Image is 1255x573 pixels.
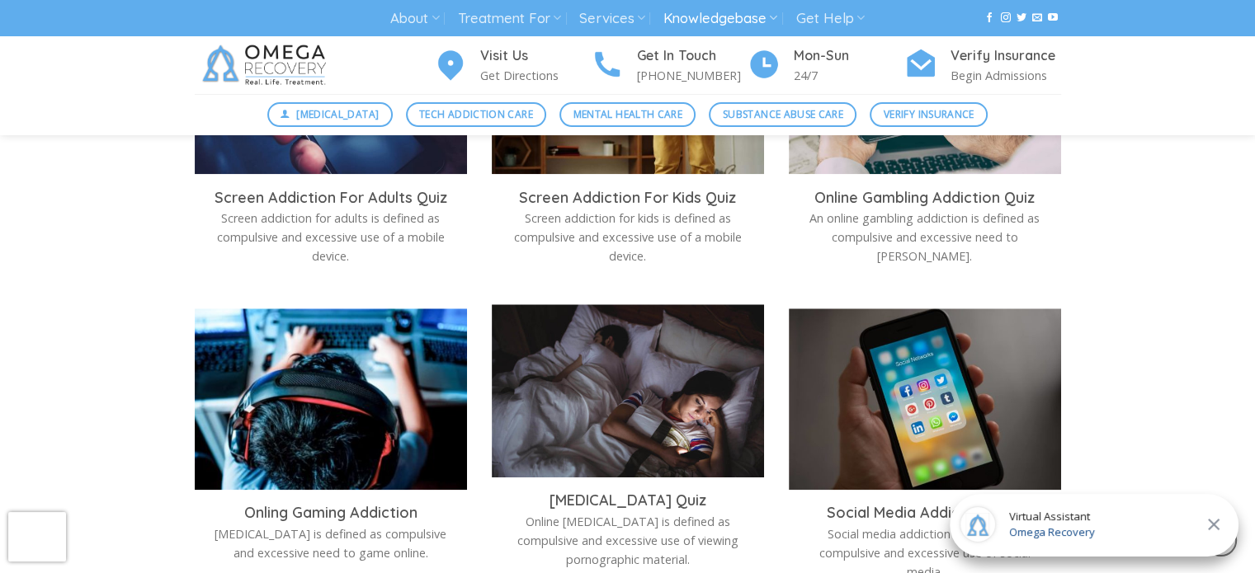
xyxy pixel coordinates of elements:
a: Send us an email [1032,12,1042,24]
h4: Get In Touch [637,45,748,67]
span: Substance Abuse Care [723,106,843,122]
a: About [390,3,439,34]
p: Begin Admissions [951,66,1061,85]
span: Tech Addiction Care [419,106,533,122]
a: Visit Us Get Directions [434,45,591,86]
p: Screen addiction for kids is defined as compulsive and excessive use of a mobile device. [504,209,752,265]
h3: [MEDICAL_DATA] Quiz [504,491,752,510]
h4: Verify Insurance [951,45,1061,67]
a: Tech Addiction Care [406,102,547,127]
a: Follow on Facebook [984,12,994,24]
a: Verify Insurance [870,102,988,127]
h3: Screen Addiction For Adults Quiz [207,188,455,207]
a: Substance Abuse Care [709,102,856,127]
h3: Online Gambling Addiction Quiz [801,188,1049,207]
a: Follow on Twitter [1017,12,1026,24]
span: Mental Health Care [573,106,682,122]
h3: Screen Addiction For Kids Quiz [504,188,752,207]
a: Services [579,3,644,34]
p: [MEDICAL_DATA] is defined as compulsive and excessive need to game online. [207,524,455,562]
span: [MEDICAL_DATA] [296,106,379,122]
h3: Social Media Addiction Quiz [801,503,1049,522]
a: Follow on Instagram [1000,12,1010,24]
p: Screen addiction for adults is defined as compulsive and excessive use of a mobile device. [207,209,455,265]
a: Treatment For [458,3,561,34]
span: Verify Insurance [884,106,974,122]
p: [PHONE_NUMBER] [637,66,748,85]
p: 24/7 [794,66,904,85]
a: Follow on YouTube [1048,12,1058,24]
a: Knowledgebase [663,3,777,34]
a: Get In Touch [PHONE_NUMBER] [591,45,748,86]
a: Get Help [796,3,865,34]
p: An online gambling addiction is defined as compulsive and excessive need to [PERSON_NAME]. [801,209,1049,265]
h3: Onling Gaming Addiction [207,503,455,522]
h4: Visit Us [480,45,591,67]
h4: Mon-Sun [794,45,904,67]
img: Omega Recovery [195,36,339,94]
a: [MEDICAL_DATA] [267,102,393,127]
p: Get Directions [480,66,591,85]
a: Verify Insurance Begin Admissions [904,45,1061,86]
a: Mental Health Care [559,102,696,127]
p: Online [MEDICAL_DATA] is defined as compulsive and excessive use of viewing pornographic material. [504,512,752,569]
